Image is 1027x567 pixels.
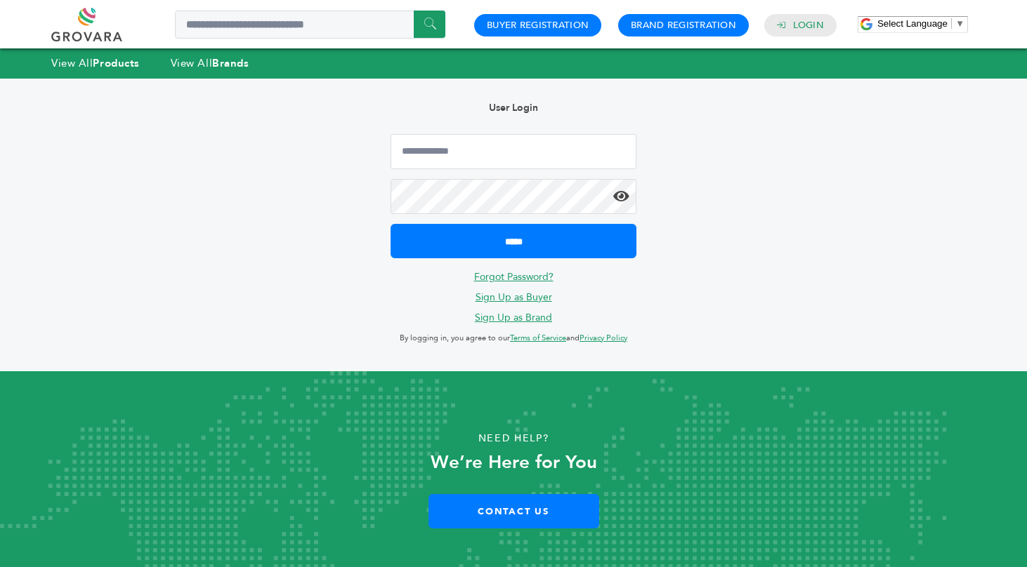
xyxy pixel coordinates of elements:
[474,270,554,283] a: Forgot Password?
[431,450,597,475] strong: We’re Here for You
[391,330,636,347] p: By logging in, you agree to our and
[580,333,627,343] a: Privacy Policy
[93,56,139,70] strong: Products
[951,18,952,29] span: ​
[475,311,552,324] a: Sign Up as Brand
[877,18,964,29] a: Select Language​
[510,333,566,343] a: Terms of Service
[793,19,824,32] a: Login
[955,18,964,29] span: ▼
[631,19,736,32] a: Brand Registration
[489,101,538,114] b: User Login
[171,56,249,70] a: View AllBrands
[175,11,445,39] input: Search a product or brand...
[212,56,249,70] strong: Brands
[391,134,636,169] input: Email Address
[877,18,948,29] span: Select Language
[51,428,976,449] p: Need Help?
[429,494,599,528] a: Contact Us
[51,56,140,70] a: View AllProducts
[391,179,636,214] input: Password
[487,19,589,32] a: Buyer Registration
[476,291,552,304] a: Sign Up as Buyer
